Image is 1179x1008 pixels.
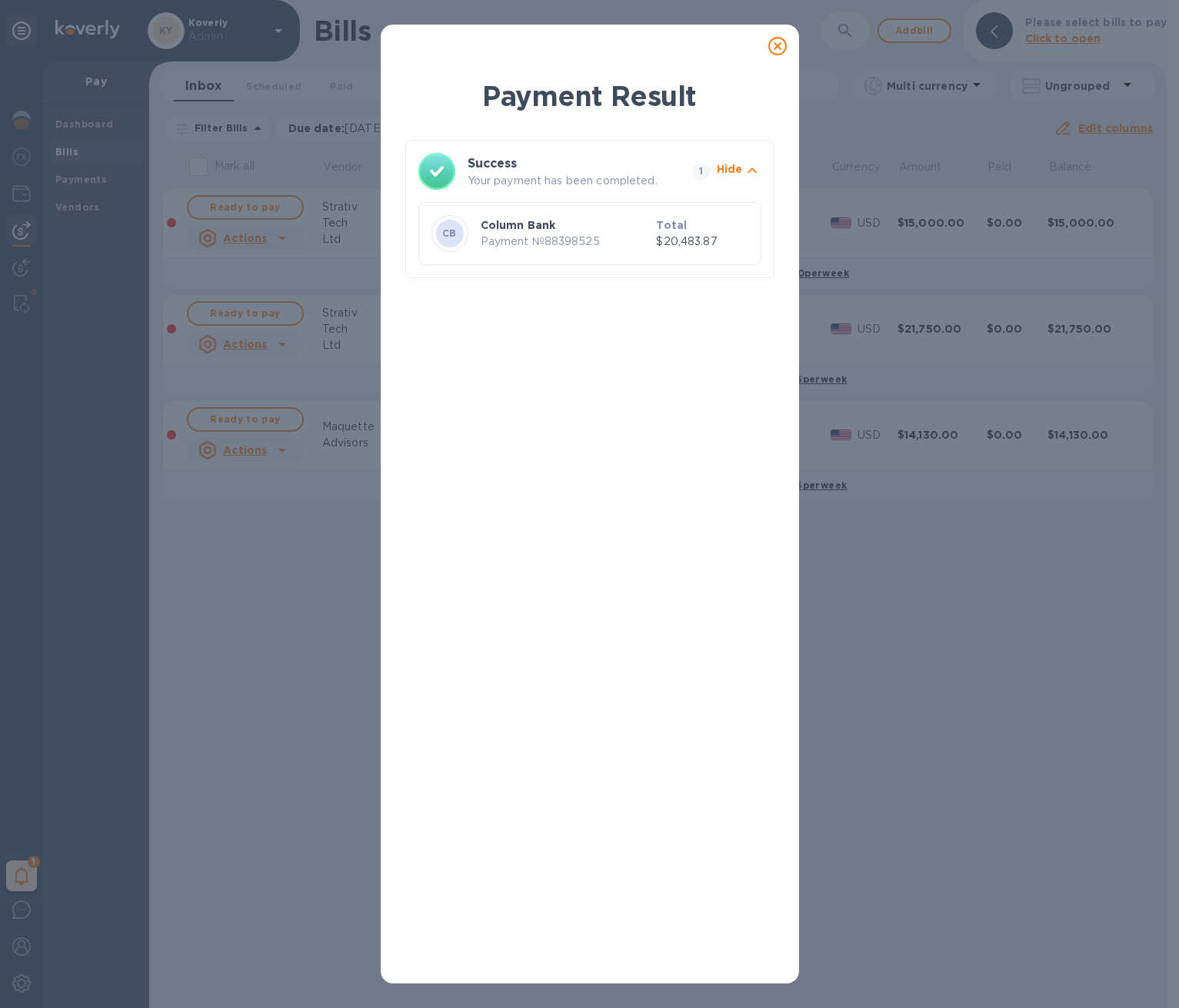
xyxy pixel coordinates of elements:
b: Total [656,219,687,231]
button: Hide [717,161,761,182]
p: Your payment has been completed. [468,173,686,189]
p: Payment № 88398525 [481,234,651,250]
span: 1 [692,162,711,181]
p: Hide [717,161,743,177]
h1: Payment Result [405,77,774,115]
p: Column Bank [481,217,651,233]
b: CB [442,227,457,239]
h3: Success [468,154,664,173]
p: $20,483.87 [656,234,748,250]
